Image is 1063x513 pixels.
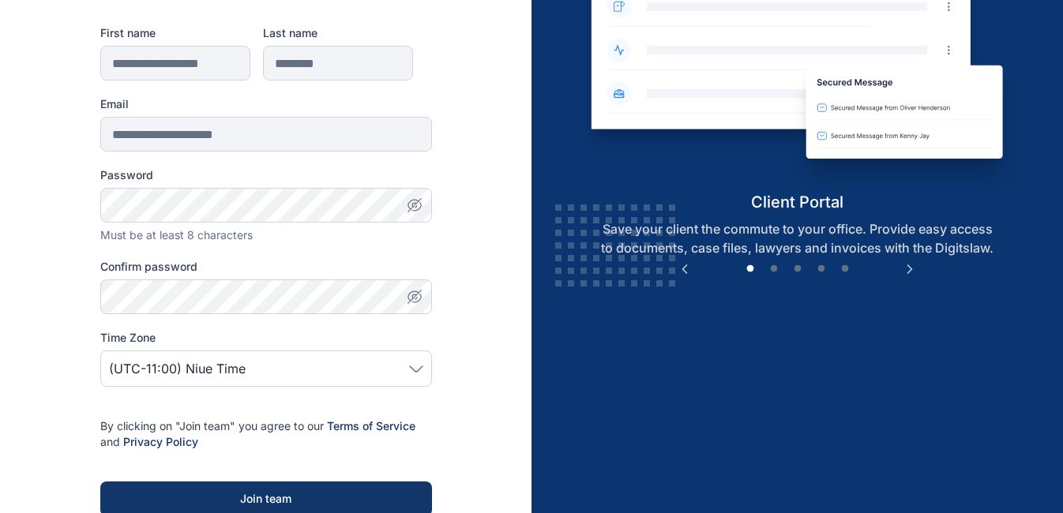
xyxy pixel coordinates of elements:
h5: client portal [578,191,1016,213]
button: 1 [742,261,758,277]
button: 5 [837,261,853,277]
a: Terms of Service [327,419,415,432]
label: Password [100,167,432,183]
p: By clicking on "Join team" you agree to our and [100,418,432,450]
label: Email [100,96,432,112]
label: First name [100,25,250,41]
span: Time Zone [100,330,156,346]
div: Join team [126,491,407,507]
div: Must be at least 8 characters [100,227,432,243]
p: Save your client the commute to your office. Provide easy access to documents, case files, lawyer... [578,219,1016,257]
button: 2 [766,261,782,277]
label: Last name [263,25,413,41]
span: (UTC-11:00) Niue Time [109,359,246,378]
a: Privacy Policy [123,435,198,448]
button: 3 [790,261,806,277]
button: Previous [677,261,693,277]
label: Confirm password [100,259,432,275]
button: 4 [813,261,829,277]
button: Next [902,261,918,277]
